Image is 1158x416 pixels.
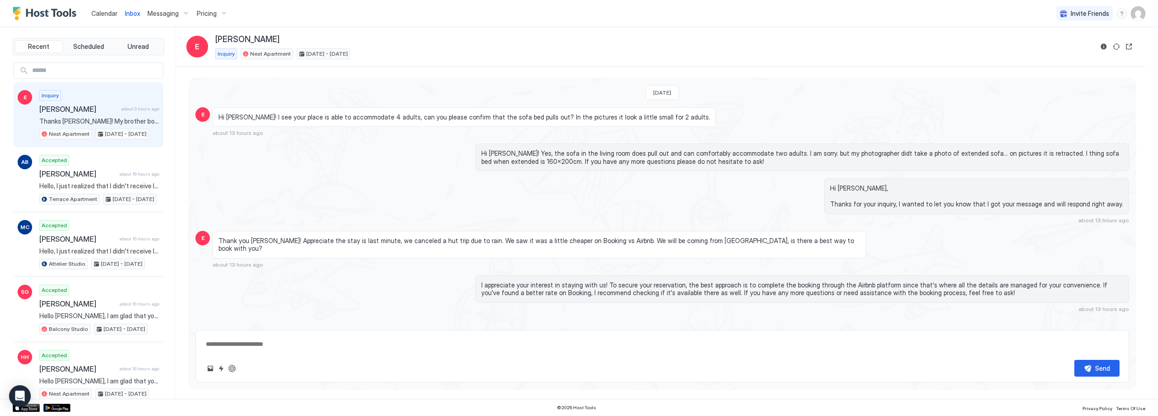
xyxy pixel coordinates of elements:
[42,351,67,359] span: Accepted
[91,9,118,18] a: Calendar
[49,390,90,398] span: Nest Apartment
[49,260,85,268] span: Attelier Studio
[13,7,81,20] a: Host Tools Logo
[49,130,90,138] span: Nest Apartment
[28,43,49,51] span: Recent
[21,288,29,296] span: SG
[119,236,159,242] span: about 16 hours ago
[39,364,116,373] span: [PERSON_NAME]
[481,149,1123,165] span: Hi [PERSON_NAME]! Yes, the sofa in the living room does pull out and can comfortably accommodate ...
[105,130,147,138] span: [DATE] - [DATE]
[306,50,348,58] span: [DATE] - [DATE]
[49,195,97,203] span: Terrace Apartment
[121,106,159,112] span: about 3 hours ago
[481,281,1123,297] span: I appreciate your interest in staying with us! To secure your reservation, the best approach is t...
[1082,403,1112,412] a: Privacy Policy
[9,385,31,407] div: Open Intercom Messenger
[215,34,280,45] span: [PERSON_NAME]
[1095,363,1110,373] div: Send
[42,286,67,294] span: Accepted
[201,110,204,119] span: E
[39,377,159,385] span: Hello [PERSON_NAME], I am glad that you choose my apartment to book! My apartment will be ready f...
[1078,306,1129,312] span: about 13 hours ago
[13,38,164,55] div: tab-group
[1071,10,1109,18] span: Invite Friends
[1098,41,1109,52] button: Reservation information
[227,363,237,374] button: ChatGPT Auto Reply
[205,363,216,374] button: Upload image
[1124,41,1134,52] button: Open reservation
[1111,41,1122,52] button: Sync reservation
[201,234,204,242] span: E
[39,312,159,320] span: Hello [PERSON_NAME], I am glad that you choose my apartment to book! My apartment will be ready f...
[1116,406,1145,411] span: Terms Of Use
[39,169,116,178] span: [PERSON_NAME]
[1116,403,1145,412] a: Terms Of Use
[39,247,159,255] span: Hello, I just realized that I didn't receive IDs from you for your stay. Please I kindly ask you ...
[104,325,145,333] span: [DATE] - [DATE]
[557,405,596,411] span: © 2025 Host Tools
[653,89,671,96] span: [DATE]
[147,10,179,18] span: Messaging
[28,63,163,78] input: Input Field
[49,325,88,333] span: Balcony Studio
[21,353,29,361] span: HH
[213,129,263,136] span: about 13 hours ago
[114,40,162,53] button: Unread
[125,9,140,18] a: Inbox
[91,10,118,17] span: Calendar
[24,93,27,101] span: E
[1074,360,1120,377] button: Send
[73,43,104,51] span: Scheduled
[216,363,227,374] button: Quick reply
[119,301,159,307] span: about 16 hours ago
[218,50,235,58] span: Inquiry
[1082,406,1112,411] span: Privacy Policy
[20,223,29,231] span: MC
[65,40,113,53] button: Scheduled
[1116,8,1127,19] div: menu
[39,234,116,244] span: [PERSON_NAME]
[218,113,710,121] span: Hi [PERSON_NAME]! I see your place is able to accommodate 4 adults, can you please confirm that t...
[119,171,159,177] span: about 16 hours ago
[218,237,860,253] span: Thank you [PERSON_NAME]! Appreciate the stay is last minute, we canceled a hut trip due to rain. ...
[197,10,217,18] span: Pricing
[1078,217,1129,224] span: about 13 hours ago
[213,261,263,268] span: about 13 hours ago
[15,40,63,53] button: Recent
[39,117,159,125] span: Thanks [PERSON_NAME]! My brother booked it
[113,195,154,203] span: [DATE] - [DATE]
[128,43,149,51] span: Unread
[21,158,28,166] span: AB
[105,390,147,398] span: [DATE] - [DATE]
[42,91,59,100] span: Inquiry
[1131,6,1145,21] div: User profile
[43,404,71,412] a: Google Play Store
[42,221,67,230] span: Accepted
[195,41,199,52] span: E
[39,105,118,114] span: [PERSON_NAME]
[39,299,116,308] span: [PERSON_NAME]
[42,156,67,164] span: Accepted
[39,182,159,190] span: Hello, I just realized that I didn't receive IDs from you for your stay. Please I kindly ask you ...
[119,366,159,372] span: about 16 hours ago
[13,404,40,412] a: App Store
[830,184,1123,208] span: Hi [PERSON_NAME], Thanks for your inquiry, I wanted to let you know that I got your message and w...
[101,260,142,268] span: [DATE] - [DATE]
[125,10,140,17] span: Inbox
[250,50,291,58] span: Nest Apartment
